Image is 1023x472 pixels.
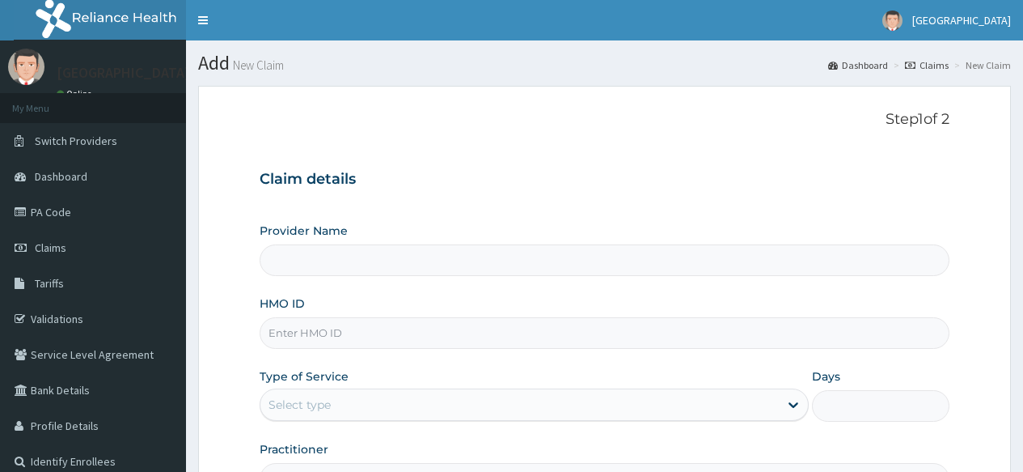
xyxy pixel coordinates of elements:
[828,58,888,72] a: Dashboard
[260,317,949,349] input: Enter HMO ID
[812,368,840,385] label: Days
[8,49,44,85] img: User Image
[950,58,1011,72] li: New Claim
[57,88,95,100] a: Online
[912,13,1011,28] span: [GEOGRAPHIC_DATA]
[35,134,117,148] span: Switch Providers
[260,368,349,385] label: Type of Service
[260,296,305,312] label: HMO ID
[35,169,87,184] span: Dashboard
[260,171,949,189] h3: Claim details
[230,59,284,71] small: New Claim
[268,397,331,413] div: Select type
[57,66,190,80] p: [GEOGRAPHIC_DATA]
[905,58,949,72] a: Claims
[35,276,64,291] span: Tariffs
[35,240,66,255] span: Claims
[260,111,949,129] p: Step 1 of 2
[260,223,348,239] label: Provider Name
[198,53,1011,74] h1: Add
[260,441,328,457] label: Practitioner
[882,11,903,31] img: User Image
